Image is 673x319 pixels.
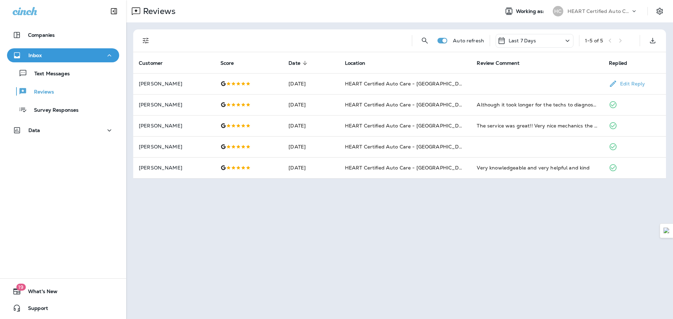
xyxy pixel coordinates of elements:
[104,4,124,18] button: Collapse Sidebar
[585,38,603,43] div: 1 - 5 of 5
[646,34,660,48] button: Export as CSV
[140,6,176,16] p: Reviews
[7,284,119,298] button: 19What's New
[609,60,636,66] span: Replied
[477,122,598,129] div: The service was great!! Very nice mechanics the work was done in a timely manner. I will be back ...
[283,94,339,115] td: [DATE]
[477,101,598,108] div: Although it took longer for the techs to diagnose the problem, the repair work fixed the problem....
[288,60,300,66] span: Date
[7,102,119,117] button: Survey Responses
[7,123,119,137] button: Data
[27,107,79,114] p: Survey Responses
[553,6,563,16] div: HC
[21,305,48,314] span: Support
[27,71,70,77] p: Text Messages
[418,34,432,48] button: Search Reviews
[139,102,209,108] p: [PERSON_NAME]
[139,60,172,66] span: Customer
[283,157,339,178] td: [DATE]
[139,60,163,66] span: Customer
[220,60,234,66] span: Score
[139,34,153,48] button: Filters
[220,60,243,66] span: Score
[609,60,627,66] span: Replied
[477,60,519,66] span: Review Comment
[345,144,471,150] span: HEART Certified Auto Care - [GEOGRAPHIC_DATA]
[664,228,670,234] img: Detect Auto
[345,60,365,66] span: Location
[28,127,40,133] p: Data
[16,284,26,291] span: 19
[21,289,57,297] span: What's New
[28,32,55,38] p: Companies
[139,123,209,129] p: [PERSON_NAME]
[345,81,471,87] span: HEART Certified Auto Care - [GEOGRAPHIC_DATA]
[345,165,471,171] span: HEART Certified Auto Care - [GEOGRAPHIC_DATA]
[453,38,484,43] p: Auto refresh
[477,60,529,66] span: Review Comment
[516,8,546,14] span: Working as:
[345,123,471,129] span: HEART Certified Auto Care - [GEOGRAPHIC_DATA]
[139,81,209,86] p: [PERSON_NAME]
[567,8,631,14] p: HEART Certified Auto Care
[653,5,666,18] button: Settings
[7,84,119,99] button: Reviews
[7,301,119,315] button: Support
[139,165,209,171] p: [PERSON_NAME]
[283,115,339,136] td: [DATE]
[7,66,119,81] button: Text Messages
[7,48,119,62] button: Inbox
[7,28,119,42] button: Companies
[283,73,339,94] td: [DATE]
[27,89,54,96] p: Reviews
[28,53,42,58] p: Inbox
[288,60,310,66] span: Date
[139,144,209,150] p: [PERSON_NAME]
[617,81,645,86] p: Edit Reply
[509,38,536,43] p: Last 7 Days
[477,164,598,171] div: Very knowledgeable and very helpful and kind
[345,102,471,108] span: HEART Certified Auto Care - [GEOGRAPHIC_DATA]
[345,60,374,66] span: Location
[283,136,339,157] td: [DATE]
